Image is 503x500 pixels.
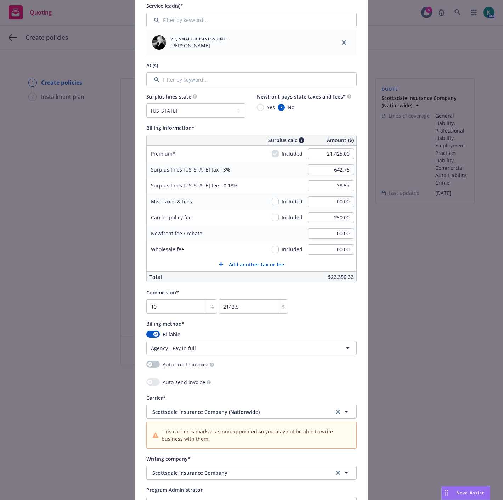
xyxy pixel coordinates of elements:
[152,35,166,50] img: employee photo
[328,274,354,280] span: $22,356.32
[152,408,323,416] span: Scottsdale Insurance Company (Nationwide)
[146,320,185,327] span: Billing method*
[146,331,357,338] div: Billable
[229,261,284,268] span: Add another tax or fee
[282,246,303,253] span: Included
[334,408,342,416] a: clear selection
[151,230,202,237] span: Newfront fee / rebate
[163,378,205,386] span: Auto-send invoice
[146,487,203,493] span: Program Administrator
[151,150,175,157] span: Premium
[151,246,184,253] span: Wholesale fee
[170,42,227,49] span: [PERSON_NAME]
[162,428,351,443] span: This carrier is marked as non-appointed so you may not be able to write business with them.
[308,244,354,255] input: 0.00
[210,303,214,310] span: %
[282,198,303,205] span: Included
[146,455,191,462] span: Writing company*
[146,405,357,419] button: Scottsdale Insurance Company (Nationwide)clear selection
[308,148,354,159] input: 0.00
[268,136,297,144] span: Surplus calc
[151,182,238,189] span: Surplus lines [US_STATE] fee - 0.18%
[151,214,192,221] span: Carrier policy fee
[282,303,285,310] span: $
[146,466,357,480] button: Scottsdale Insurance Companyclear selection
[267,103,275,111] span: Yes
[257,104,264,111] input: Yes
[282,214,303,221] span: Included
[149,274,162,280] span: Total
[278,104,285,111] input: No
[308,196,354,207] input: 0.00
[146,13,357,27] input: Filter by keyword...
[308,212,354,223] input: 0.00
[340,38,348,47] a: close
[257,93,346,100] span: Newfront pays state taxes and fees*
[147,257,356,271] button: Add another tax or fee
[456,490,484,496] span: Nova Assist
[151,198,192,205] span: Misc taxes & fees
[146,2,183,9] span: Service lead(s)*
[146,93,191,100] span: Surplus lines state
[288,103,294,111] span: No
[146,62,158,69] span: AC(s)
[442,486,451,500] div: Drag to move
[151,166,230,173] span: Surplus lines [US_STATE] tax - 3%
[152,469,323,477] span: Scottsdale Insurance Company
[334,468,342,477] a: clear selection
[146,394,166,401] span: Carrier*
[170,36,227,42] span: VP, Small Business Unit
[308,228,354,239] input: 0.00
[282,150,303,157] span: Included
[441,486,490,500] button: Nova Assist
[308,164,354,175] input: 0.00
[146,289,179,296] span: Commission*
[146,124,194,131] span: Billing information*
[163,361,208,368] span: Auto-create invoice
[308,180,354,191] input: 0.00
[327,136,354,144] span: Amount ($)
[146,72,357,86] input: Filter by keyword...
